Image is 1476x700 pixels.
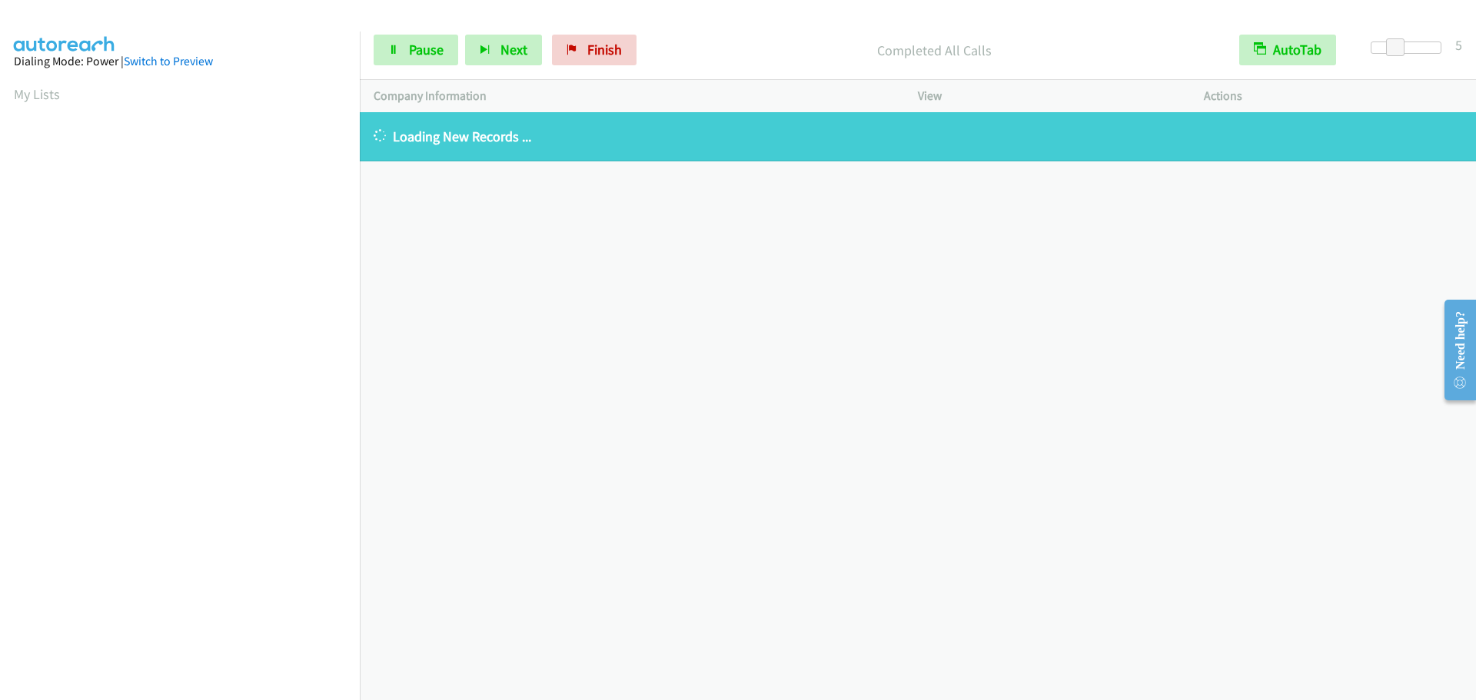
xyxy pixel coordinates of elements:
[587,41,622,58] span: Finish
[465,35,542,65] button: Next
[500,41,527,58] span: Next
[657,40,1212,61] p: Completed All Calls
[1431,289,1476,411] iframe: Resource Center
[14,85,60,103] a: My Lists
[552,35,637,65] a: Finish
[1204,87,1462,105] p: Actions
[1455,35,1462,55] div: 5
[374,35,458,65] a: Pause
[918,87,1176,105] p: View
[374,126,1462,147] p: Loading New Records ...
[1239,35,1336,65] button: AutoTab
[409,41,444,58] span: Pause
[124,54,213,68] a: Switch to Preview
[374,87,890,105] p: Company Information
[14,52,346,71] div: Dialing Mode: Power |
